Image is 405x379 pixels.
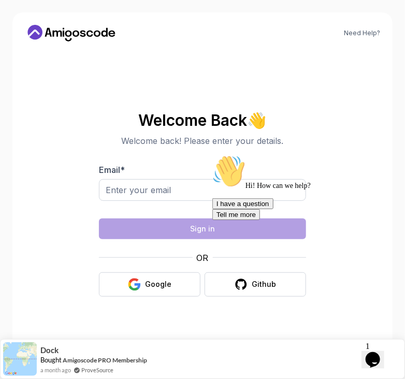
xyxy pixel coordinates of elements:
[190,224,215,234] div: Sign in
[4,4,37,37] img: :wave:
[205,272,306,297] button: Github
[4,4,191,69] div: 👋Hi! How can we help?I have a questionTell me more
[4,48,65,59] button: I have a question
[40,346,59,355] span: Dock
[99,112,306,128] h2: Welcome Back
[197,252,209,264] p: OR
[3,342,37,376] img: provesource social proof notification image
[40,366,71,374] span: a month ago
[81,366,113,374] a: ProveSource
[99,179,306,201] input: Enter your email
[99,165,125,175] label: Email *
[344,29,380,37] a: Need Help?
[40,356,62,364] span: Bought
[4,31,103,39] span: Hi! How can we help?
[208,151,395,332] iframe: chat widget
[99,218,306,239] button: Sign in
[4,59,52,69] button: Tell me more
[99,272,200,297] button: Google
[145,279,171,289] div: Google
[99,135,306,147] p: Welcome back! Please enter your details.
[63,356,147,364] a: Amigoscode PRO Membership
[361,338,395,369] iframe: chat widget
[25,25,118,41] a: Home link
[245,108,270,132] span: 👋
